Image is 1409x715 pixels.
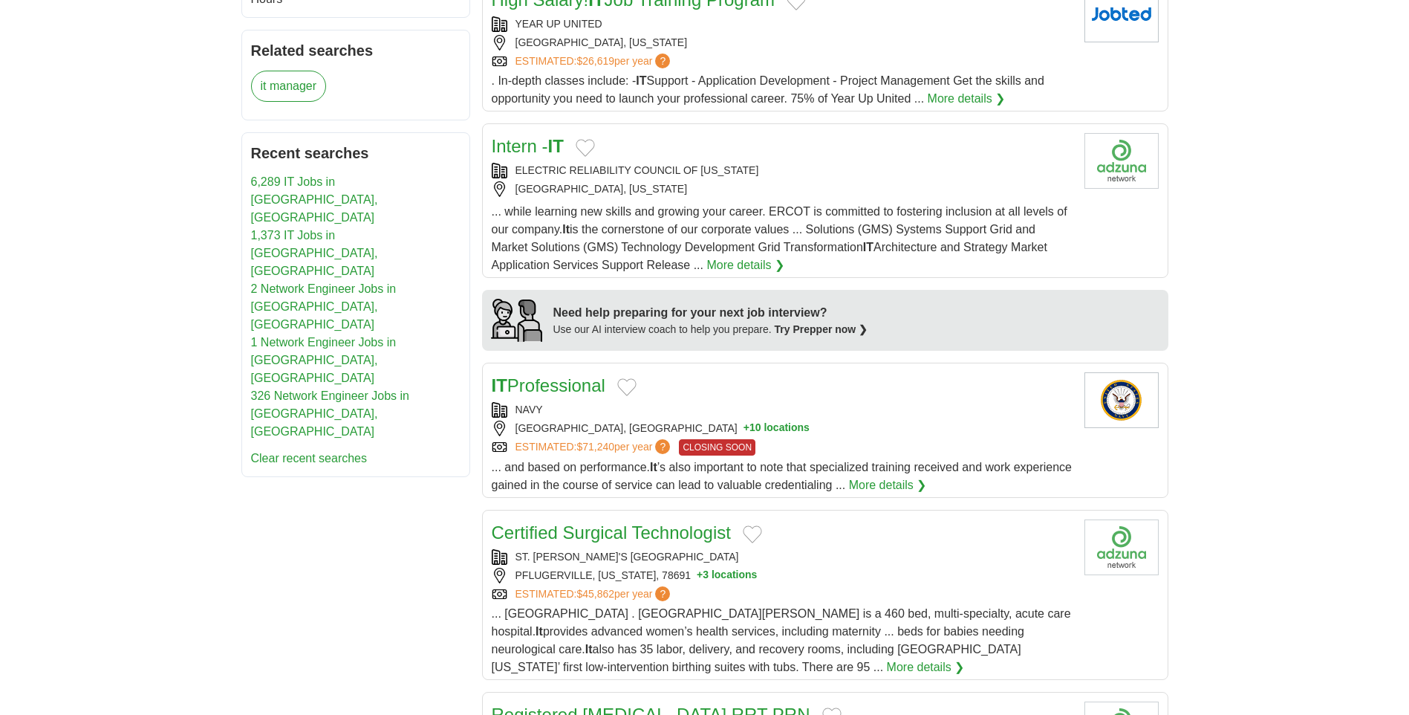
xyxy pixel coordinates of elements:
[1084,520,1159,575] img: Company logo
[743,421,749,436] span: +
[251,39,461,62] h2: Related searches
[492,421,1073,436] div: [GEOGRAPHIC_DATA], [GEOGRAPHIC_DATA]
[251,336,397,384] a: 1 Network Engineer Jobs in [GEOGRAPHIC_DATA], [GEOGRAPHIC_DATA]
[743,421,810,436] button: +10 locations
[492,568,1073,583] div: PFLUGERVILLE, [US_STATE], 78691
[650,461,657,473] strong: It
[492,461,1073,491] span: ... and based on performance. ’s also important to note that specialized training received and wo...
[585,643,593,656] strong: It
[1084,133,1159,189] img: Company logo
[492,163,1073,178] div: ELECTRIC RELIABILITY COUNCIL OF [US_STATE]
[492,549,1073,565] div: ST. [PERSON_NAME]'S [GEOGRAPHIC_DATA]
[697,568,703,583] span: +
[492,375,605,395] a: ITProfessional
[492,607,1071,673] span: ... [GEOGRAPHIC_DATA] . [GEOGRAPHIC_DATA][PERSON_NAME] is a 460 bed, multi-specialty, acute care ...
[679,439,755,456] span: CLOSING SOON
[1084,372,1159,428] img: U.S. Navy logo
[515,54,674,69] a: ESTIMATED:$26,619per year?
[706,256,784,274] a: More details ❯
[251,452,368,465] a: Clear recent searches
[887,659,965,676] a: More details ❯
[515,586,674,602] a: ESTIMATED:$45,862per year?
[492,181,1073,197] div: [GEOGRAPHIC_DATA], [US_STATE]
[576,588,614,600] span: $45,862
[548,136,564,156] strong: IT
[492,35,1073,51] div: [GEOGRAPHIC_DATA], [US_STATE]
[655,586,670,601] span: ?
[515,439,674,456] a: ESTIMATED:$71,240per year?
[251,229,378,277] a: 1,373 IT Jobs in [GEOGRAPHIC_DATA], [GEOGRAPHIC_DATA]
[553,304,868,322] div: Need help preparing for your next job interview?
[655,54,670,68] span: ?
[492,205,1067,271] span: ... while learning new skills and growing your career. ERCOT is committed to fostering inclusion ...
[492,16,1073,32] div: YEAR UP UNITED
[536,625,543,638] strong: It
[576,55,614,67] span: $26,619
[928,90,1006,108] a: More details ❯
[655,439,670,454] span: ?
[617,378,637,396] button: Add to favorite jobs
[743,525,762,543] button: Add to favorite jobs
[636,74,646,87] strong: IT
[492,522,731,543] a: Certified Surgical Technologist
[863,241,873,253] strong: IT
[849,476,927,494] a: More details ❯
[251,71,327,102] a: it manager
[492,136,564,156] a: Intern -IT
[492,375,507,395] strong: IT
[576,139,595,157] button: Add to favorite jobs
[251,282,397,331] a: 2 Network Engineer Jobs in [GEOGRAPHIC_DATA], [GEOGRAPHIC_DATA]
[775,323,868,335] a: Try Prepper now ❯
[515,404,543,415] a: NAVY
[553,322,868,337] div: Use our AI interview coach to help you prepare.
[697,568,757,583] button: +3 locations
[492,74,1044,105] span: . In-depth classes include: - Support - Application Development - Project Management Get the skil...
[251,142,461,164] h2: Recent searches
[251,175,378,224] a: 6,289 IT Jobs in [GEOGRAPHIC_DATA], [GEOGRAPHIC_DATA]
[251,389,409,438] a: 326 Network Engineer Jobs in [GEOGRAPHIC_DATA], [GEOGRAPHIC_DATA]
[562,223,570,236] strong: It
[576,441,614,453] span: $71,240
